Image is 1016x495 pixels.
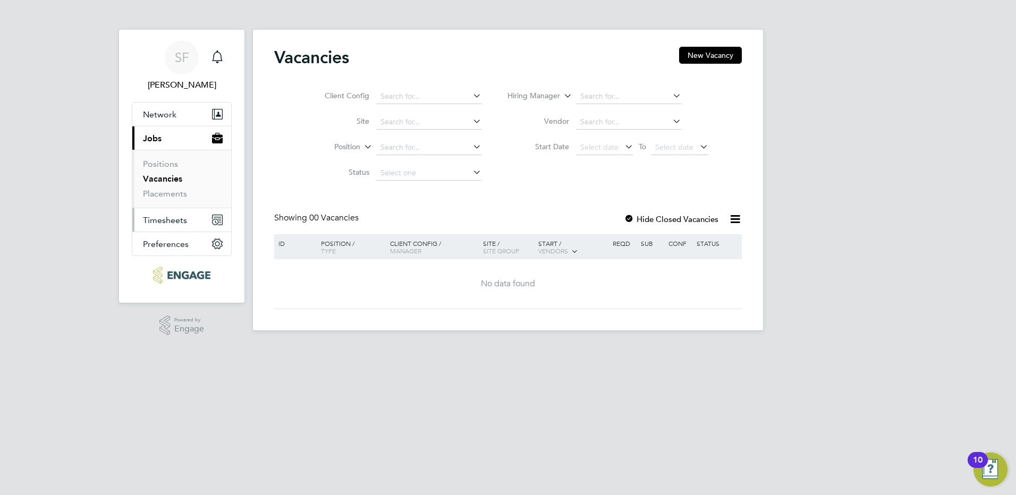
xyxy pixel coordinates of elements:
[143,174,182,184] a: Vacancies
[143,189,187,199] a: Placements
[508,142,569,151] label: Start Date
[143,239,189,249] span: Preferences
[309,212,359,223] span: 00 Vacancies
[377,166,481,181] input: Select one
[153,267,210,284] img: ncclondon-logo-retina.png
[119,30,244,303] nav: Main navigation
[377,89,481,104] input: Search for...
[159,315,205,336] a: Powered byEngage
[132,79,232,91] span: Silvia Faja
[483,246,519,255] span: Site Group
[143,159,178,169] a: Positions
[308,116,369,126] label: Site
[679,47,742,64] button: New Vacancy
[174,315,204,325] span: Powered by
[276,234,313,252] div: ID
[636,140,649,153] span: To
[313,234,387,260] div: Position /
[132,232,231,255] button: Preferences
[387,234,480,260] div: Client Config /
[143,133,162,143] span: Jobs
[132,103,231,126] button: Network
[321,246,336,255] span: Type
[175,50,189,64] span: SF
[143,109,176,120] span: Network
[973,453,1007,487] button: Open Resource Center, 10 new notifications
[390,246,421,255] span: Manager
[610,234,638,252] div: Reqd
[132,126,231,150] button: Jobs
[132,208,231,232] button: Timesheets
[638,234,666,252] div: Sub
[973,460,983,474] div: 10
[143,215,187,225] span: Timesheets
[377,140,481,155] input: Search for...
[377,115,481,130] input: Search for...
[308,91,369,100] label: Client Config
[577,115,681,130] input: Search for...
[577,89,681,104] input: Search for...
[538,246,568,255] span: Vendors
[580,142,619,152] span: Select date
[508,116,569,126] label: Vendor
[694,234,740,252] div: Status
[624,214,718,224] label: Hide Closed Vacancies
[132,267,232,284] a: Go to home page
[276,278,740,289] div: No data found
[299,142,360,152] label: Position
[132,150,231,208] div: Jobs
[666,234,693,252] div: Conf
[274,47,349,68] h2: Vacancies
[274,212,361,224] div: Showing
[308,167,369,177] label: Status
[499,91,560,101] label: Hiring Manager
[480,234,536,260] div: Site /
[174,325,204,334] span: Engage
[536,234,610,261] div: Start /
[655,142,693,152] span: Select date
[132,40,232,91] a: SF[PERSON_NAME]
